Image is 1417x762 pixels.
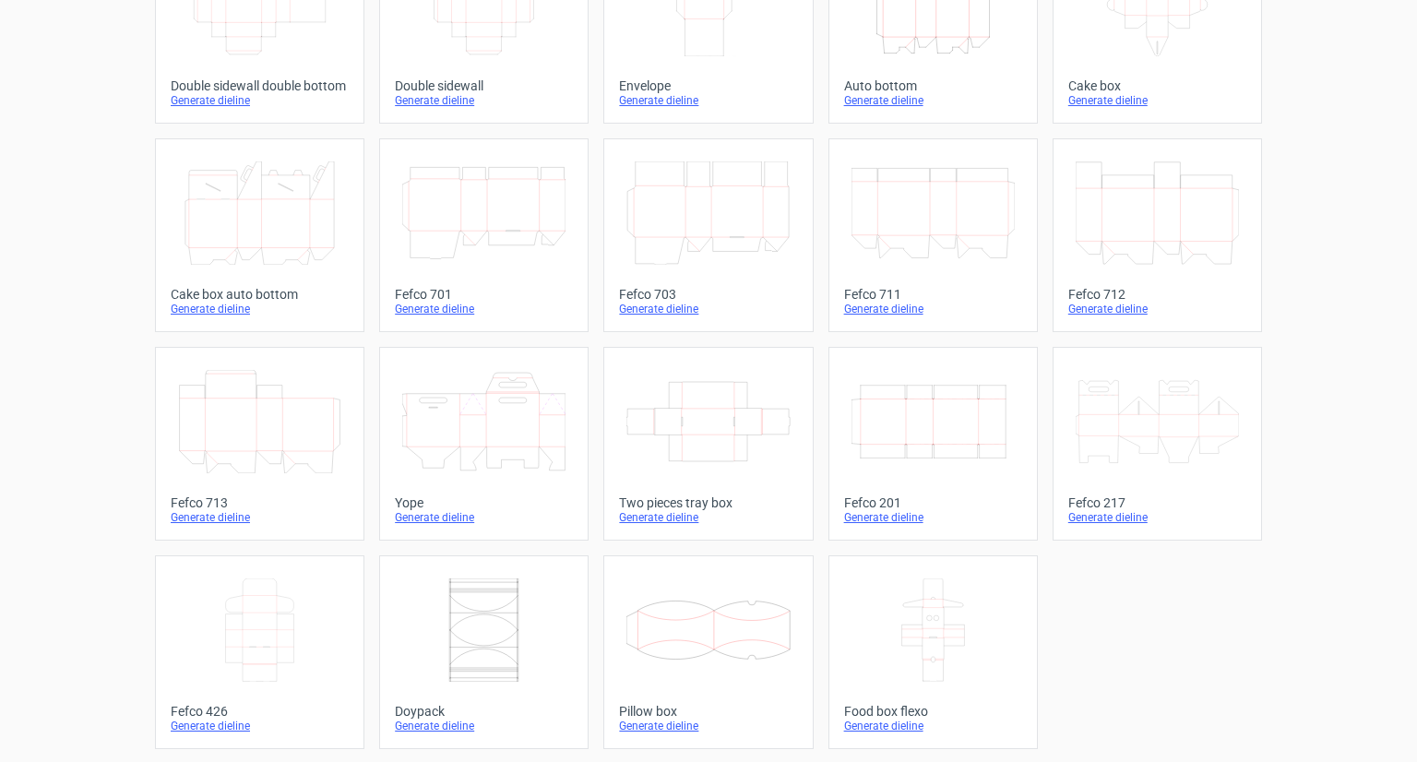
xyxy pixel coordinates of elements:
[603,347,813,541] a: Two pieces tray boxGenerate dieline
[171,287,349,302] div: Cake box auto bottom
[603,555,813,749] a: Pillow boxGenerate dieline
[395,287,573,302] div: Fefco 701
[844,78,1022,93] div: Auto bottom
[155,138,364,332] a: Cake box auto bottomGenerate dieline
[844,93,1022,108] div: Generate dieline
[844,495,1022,510] div: Fefco 201
[395,78,573,93] div: Double sidewall
[1068,93,1246,108] div: Generate dieline
[828,138,1038,332] a: Fefco 711Generate dieline
[171,93,349,108] div: Generate dieline
[395,495,573,510] div: Yope
[844,719,1022,733] div: Generate dieline
[155,347,364,541] a: Fefco 713Generate dieline
[844,302,1022,316] div: Generate dieline
[379,555,589,749] a: DoypackGenerate dieline
[619,704,797,719] div: Pillow box
[619,495,797,510] div: Two pieces tray box
[379,347,589,541] a: YopeGenerate dieline
[844,510,1022,525] div: Generate dieline
[828,555,1038,749] a: Food box flexoGenerate dieline
[171,510,349,525] div: Generate dieline
[395,93,573,108] div: Generate dieline
[395,704,573,719] div: Doypack
[1068,78,1246,93] div: Cake box
[171,302,349,316] div: Generate dieline
[1053,347,1262,541] a: Fefco 217Generate dieline
[1068,287,1246,302] div: Fefco 712
[828,347,1038,541] a: Fefco 201Generate dieline
[1053,138,1262,332] a: Fefco 712Generate dieline
[395,719,573,733] div: Generate dieline
[1068,495,1246,510] div: Fefco 217
[155,555,364,749] a: Fefco 426Generate dieline
[619,287,797,302] div: Fefco 703
[619,93,797,108] div: Generate dieline
[844,704,1022,719] div: Food box flexo
[171,704,349,719] div: Fefco 426
[603,138,813,332] a: Fefco 703Generate dieline
[1068,510,1246,525] div: Generate dieline
[395,510,573,525] div: Generate dieline
[844,287,1022,302] div: Fefco 711
[619,78,797,93] div: Envelope
[1068,302,1246,316] div: Generate dieline
[619,719,797,733] div: Generate dieline
[171,719,349,733] div: Generate dieline
[171,78,349,93] div: Double sidewall double bottom
[379,138,589,332] a: Fefco 701Generate dieline
[395,302,573,316] div: Generate dieline
[171,495,349,510] div: Fefco 713
[619,302,797,316] div: Generate dieline
[619,510,797,525] div: Generate dieline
